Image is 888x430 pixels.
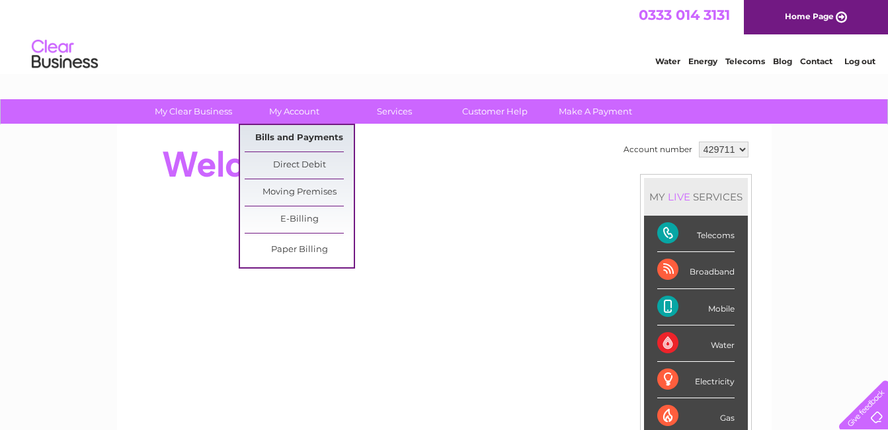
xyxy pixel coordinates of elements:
[725,56,765,66] a: Telecoms
[657,289,735,325] div: Mobile
[657,325,735,362] div: Water
[639,7,730,23] a: 0333 014 3131
[541,99,650,124] a: Make A Payment
[440,99,549,124] a: Customer Help
[340,99,449,124] a: Services
[31,34,99,75] img: logo.png
[245,206,354,233] a: E-Billing
[844,56,875,66] a: Log out
[665,191,693,203] div: LIVE
[800,56,832,66] a: Contact
[139,99,248,124] a: My Clear Business
[657,362,735,398] div: Electricity
[657,216,735,252] div: Telecoms
[245,125,354,151] a: Bills and Payments
[688,56,717,66] a: Energy
[620,138,696,161] td: Account number
[644,178,748,216] div: MY SERVICES
[245,179,354,206] a: Moving Premises
[239,99,348,124] a: My Account
[773,56,792,66] a: Blog
[132,7,757,64] div: Clear Business is a trading name of Verastar Limited (registered in [GEOGRAPHIC_DATA] No. 3667643...
[657,252,735,288] div: Broadband
[245,237,354,263] a: Paper Billing
[245,152,354,179] a: Direct Debit
[655,56,680,66] a: Water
